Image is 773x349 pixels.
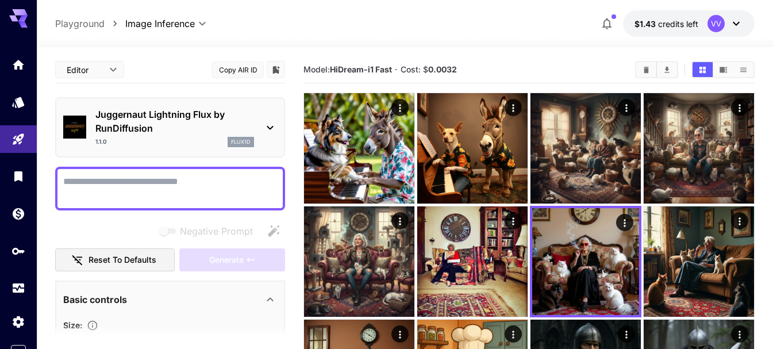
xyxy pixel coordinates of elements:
p: Basic controls [63,293,127,306]
p: flux1d [231,138,251,146]
div: Playground [11,132,25,147]
div: Actions [391,325,409,343]
button: Clear All [636,62,656,77]
button: Show media in grid view [693,62,713,77]
img: 9k= [304,206,414,317]
div: Home [11,57,25,72]
b: 0.0032 [428,64,457,74]
div: Juggernaut Lightning Flux by RunDiffusion1.1.0flux1d [63,103,277,152]
span: Model: [303,64,392,74]
img: 9k= [530,93,641,204]
div: $1.42542 [634,18,698,30]
div: Settings [11,315,25,329]
button: Copy AIR ID [212,62,264,78]
button: $1.42542VV [623,10,755,37]
p: 1.1.0 [95,137,107,146]
button: Adjust the dimensions of the generated image by specifying its width and height in pixels, or sel... [82,320,103,331]
button: Reset to defaults [55,248,175,272]
div: Wallet [11,206,25,221]
img: Z [644,206,754,317]
div: Library [11,169,25,183]
div: Actions [505,212,522,229]
b: HiDream-i1 Fast [330,64,392,74]
p: · [395,63,398,76]
div: Actions [618,99,635,116]
span: Editor [67,64,102,76]
div: Actions [391,212,409,229]
div: Actions [731,212,748,229]
span: Size : [63,320,82,330]
img: Z [417,93,528,204]
button: Show media in video view [713,62,733,77]
nav: breadcrumb [55,17,125,30]
img: Z [644,93,754,204]
div: Basic controls [63,286,277,313]
div: Show media in grid viewShow media in video viewShow media in list view [691,61,755,78]
div: Actions [391,99,409,116]
div: VV [707,15,725,32]
div: Actions [731,99,748,116]
img: Z [532,208,639,315]
p: Juggernaut Lightning Flux by RunDiffusion [95,108,254,135]
div: Actions [731,325,748,343]
div: Clear AllDownload All [635,61,678,78]
div: Models [11,95,25,109]
div: Usage [11,281,25,296]
img: 2Q== [417,206,528,317]
div: Actions [505,325,522,343]
span: Image Inference [125,17,195,30]
button: Download All [657,62,677,77]
div: Actions [616,214,633,231]
a: Playground [55,17,105,30]
span: Negative Prompt [180,224,253,238]
span: credits left [658,19,698,29]
button: Show media in list view [733,62,753,77]
button: Add to library [271,63,281,76]
div: Actions [505,99,522,116]
span: Negative prompts are not compatible with the selected model. [157,224,262,238]
span: $1.43 [634,19,658,29]
div: API Keys [11,244,25,258]
span: Cost: $ [401,64,457,74]
img: 9k= [304,93,414,204]
div: Actions [618,325,635,343]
